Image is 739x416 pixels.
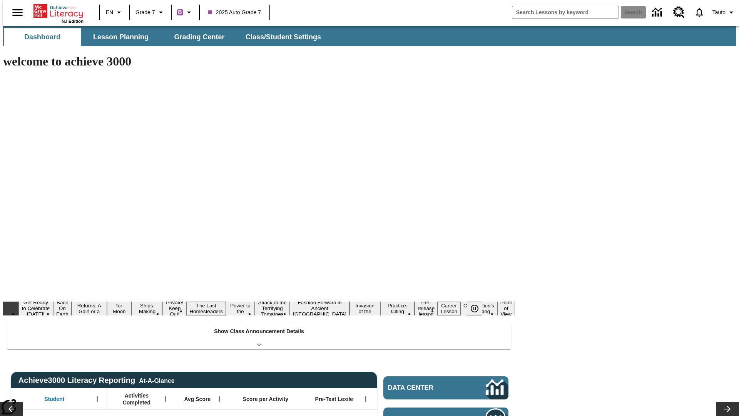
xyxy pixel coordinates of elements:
span: Activities Completed [111,392,162,406]
button: Slide 6 Private! Keep Out! [163,299,186,318]
span: Score per Activity [243,396,289,403]
button: Open Menu [160,393,171,405]
span: NJ Edition [62,19,84,23]
div: SubNavbar [3,26,736,46]
button: Open Menu [92,393,103,405]
button: Open side menu [6,1,29,24]
a: Data Center [647,2,669,23]
span: EN [106,8,113,17]
button: Dashboard [4,28,81,46]
button: Slide 7 The Last Homesteaders [186,302,226,315]
button: Language: EN, Select a language [102,5,127,19]
button: Slide 10 Fashion Forward in Ancient Rome [290,299,349,318]
button: Grading Center [161,28,238,46]
span: Achieve3000 Literacy Reporting [18,376,175,385]
button: Slide 5 Cruise Ships: Making Waves [132,296,163,321]
span: Student [44,396,64,403]
span: Avg Score [184,396,211,403]
button: Class/Student Settings [239,28,327,46]
button: Slide 11 The Invasion of the Free CD [349,296,380,321]
span: Data Center [388,384,460,392]
span: Tauto [712,8,726,17]
button: Open Menu [214,393,225,405]
a: Notifications [689,2,709,22]
button: Slide 2 Back On Earth [53,299,72,318]
h1: welcome to achieve 3000 [3,54,515,69]
span: Pre-Test Lexile [315,396,353,403]
button: Slide 9 Attack of the Terrifying Tomatoes [255,299,290,318]
button: Slide 3 Free Returns: A Gain or a Drain? [72,296,107,321]
button: Slide 1 Get Ready to Celebrate Juneteenth! [18,299,53,318]
div: Home [33,3,84,23]
a: Home [33,3,84,19]
input: search field [512,6,619,18]
span: Grade 7 [135,8,155,17]
span: B [178,7,182,17]
button: Slide 13 Pre-release lesson [415,299,438,318]
button: Slide 15 The Constitution's Balancing Act [460,296,497,321]
div: SubNavbar [3,28,328,46]
button: Pause [467,302,482,315]
button: Lesson carousel, Next [716,402,739,416]
span: 2025 Auto Grade 7 [208,8,261,17]
button: Grade: Grade 7, Select a grade [132,5,169,19]
button: Slide 8 Solar Power to the People [226,296,255,321]
p: Show Class Announcement Details [214,327,304,335]
button: Slide 12 Mixed Practice: Citing Evidence [380,296,415,321]
button: Open Menu [360,393,371,405]
button: Slide 16 Point of View [497,299,515,318]
div: Show Class Announcement Details [7,323,511,349]
button: Boost Class color is purple. Change class color [174,5,197,19]
button: Lesson Planning [82,28,159,46]
a: Data Center [383,376,508,399]
a: Resource Center, Will open in new tab [669,2,689,23]
button: Profile/Settings [709,5,739,19]
button: Slide 4 Time for Moon Rules? [107,296,132,321]
div: Pause [467,302,490,315]
div: At-A-Glance [139,376,174,384]
button: Slide 14 Career Lesson [438,302,460,315]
